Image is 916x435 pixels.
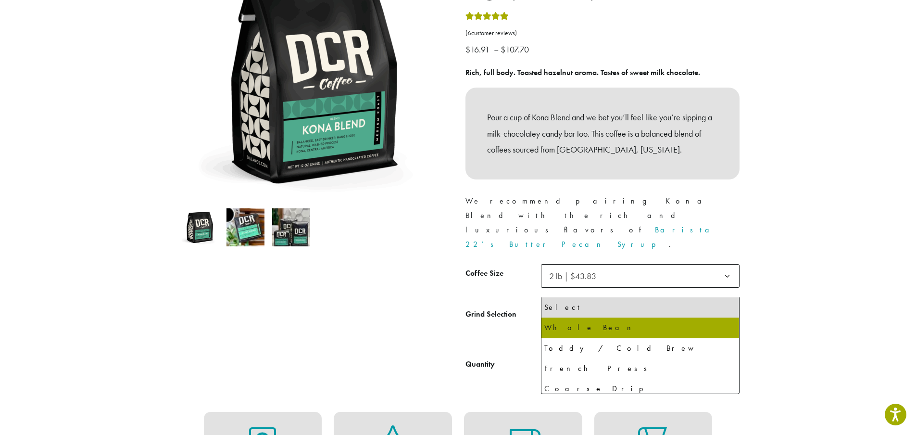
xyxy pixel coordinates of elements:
span: $ [501,44,505,55]
span: $ [465,44,470,55]
a: (6customer reviews) [465,28,740,38]
span: 6 [467,29,471,37]
div: Rated 5.00 out of 5 [465,11,509,25]
div: Coarse Drip [544,382,736,396]
span: 2 lb | $43.83 [541,264,740,288]
span: 2 lb | $43.83 [545,267,606,285]
div: Toddy / Cold Brew [544,341,736,356]
img: Kona Blend - Image 3 [272,208,310,246]
img: Kona Blend [181,208,219,246]
li: Select [541,297,739,318]
b: Rich, full body. Toasted hazelnut aroma. Tastes of sweet milk chocolate. [465,67,700,77]
bdi: 107.70 [501,44,531,55]
bdi: 16.91 [465,44,492,55]
span: 2 lb | $43.83 [549,270,596,281]
img: Kona Blend - Image 2 [226,208,264,246]
div: French Press [544,361,736,376]
div: Whole Bean [544,320,736,335]
label: Coffee Size [465,267,541,281]
p: Pour a cup of Kona Blend and we bet you’ll feel like you’re sipping a milk-chocolatey candy bar t... [487,109,718,158]
span: – [494,44,499,55]
label: Grind Selection [465,307,541,321]
p: We recommend pairing Kona Blend with the rich and luxurious flavors of . [465,194,740,252]
div: Quantity [465,358,495,370]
